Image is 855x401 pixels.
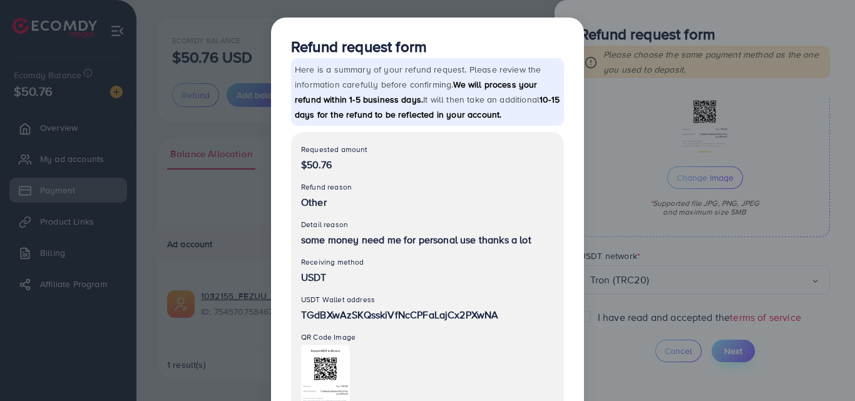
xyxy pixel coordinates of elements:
p: TGdBXwAzSKQsskiVfNcCPFaLajCx2PXwNA [301,307,554,322]
p: QR Code Image [301,330,554,345]
p: some money need me for personal use thanks a lot [301,232,554,247]
p: Detail reason [301,217,554,232]
p: Requested amount [301,142,554,157]
p: Other [301,195,554,210]
p: USDT [301,270,554,285]
p: Receiving method [301,255,554,270]
p: Refund reason [301,180,554,195]
p: USDT Wallet address [301,292,554,307]
span: 10-15 days for the refund to be reflected in your account. [295,93,560,121]
h3: Refund request form [291,38,564,56]
p: $50.76 [301,157,554,172]
p: Here is a summary of your refund request. Please review the information carefully before confirmi... [291,58,564,126]
iframe: Chat [802,345,846,392]
span: We will process your refund within 1-5 business days. [295,78,538,106]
